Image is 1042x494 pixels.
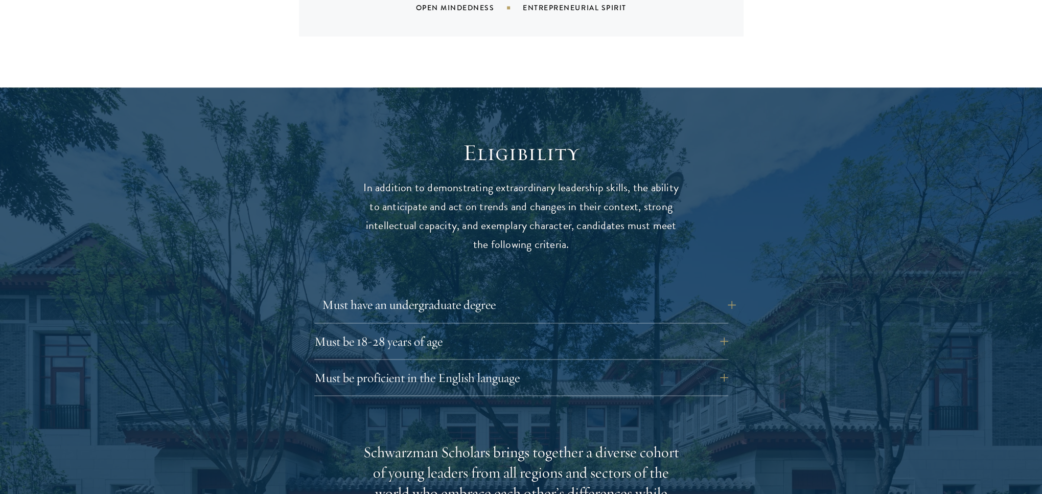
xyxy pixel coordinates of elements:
[314,365,728,390] button: Must be proficient in the English language
[363,139,680,167] h2: Eligibility
[322,293,736,317] button: Must have an undergraduate degree
[416,3,523,13] div: Open Mindedness
[314,329,728,353] button: Must be 18-28 years of age
[363,178,680,254] p: In addition to demonstrating extraordinary leadership skills, the ability to anticipate and act o...
[523,3,652,13] div: Entrepreneurial Spirit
